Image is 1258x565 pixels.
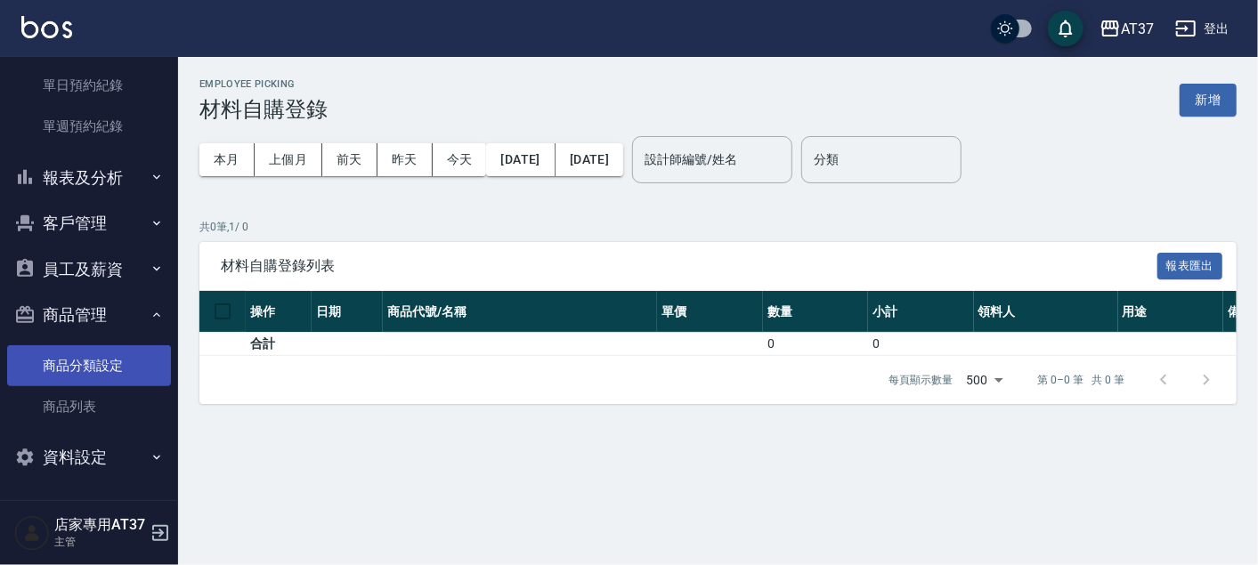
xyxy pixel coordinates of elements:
[7,200,171,246] button: 客戶管理
[322,143,377,176] button: 前天
[1038,372,1124,388] p: 第 0–0 筆 共 0 筆
[1157,253,1223,280] button: 報表匯出
[199,97,328,122] h3: 材料自購登錄
[199,143,255,176] button: 本月
[7,155,171,201] button: 報表及分析
[383,291,657,333] th: 商品代號/名稱
[1121,18,1154,40] div: AT37
[1180,84,1237,117] button: 新增
[486,143,555,176] button: [DATE]
[433,143,487,176] button: 今天
[246,333,312,356] td: 合計
[1118,291,1223,333] th: 用途
[889,372,953,388] p: 每頁顯示數量
[199,219,1237,235] p: 共 0 筆, 1 / 0
[763,291,868,333] th: 數量
[1048,11,1084,46] button: save
[1180,91,1237,108] a: 新增
[7,246,171,293] button: 員工及薪資
[960,356,1010,404] div: 500
[974,291,1118,333] th: 領料人
[1092,11,1161,47] button: AT37
[54,534,145,550] p: 主管
[199,78,328,90] h2: Employee Picking
[7,65,171,106] a: 單日預約紀錄
[7,106,171,147] a: 單週預約紀錄
[868,291,973,333] th: 小計
[657,291,762,333] th: 單價
[221,257,1157,275] span: 材料自購登錄列表
[312,291,383,333] th: 日期
[377,143,433,176] button: 昨天
[246,291,312,333] th: 操作
[1168,12,1237,45] button: 登出
[21,16,72,38] img: Logo
[255,143,322,176] button: 上個月
[7,345,171,386] a: 商品分類設定
[7,386,171,427] a: 商品列表
[763,333,868,356] td: 0
[1157,256,1223,273] a: 報表匯出
[14,515,50,551] img: Person
[7,292,171,338] button: 商品管理
[868,333,973,356] td: 0
[556,143,623,176] button: [DATE]
[54,516,145,534] h5: 店家專用AT37
[7,434,171,480] button: 資料設定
